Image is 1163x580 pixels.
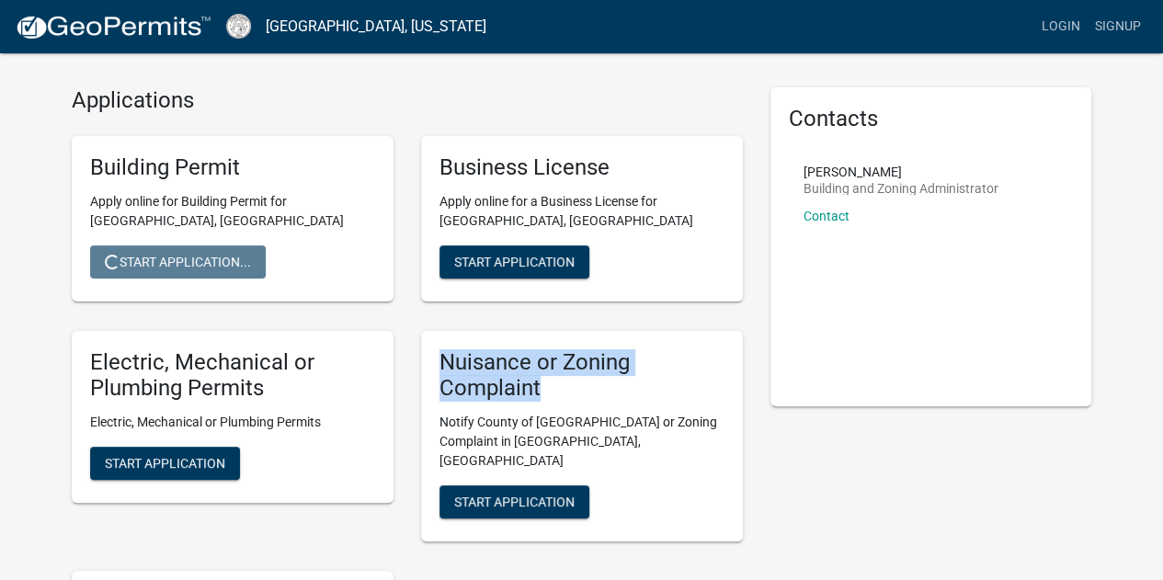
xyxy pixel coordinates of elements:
[789,106,1074,132] h5: Contacts
[454,495,575,509] span: Start Application
[804,165,998,178] p: [PERSON_NAME]
[1034,9,1088,44] a: Login
[439,192,724,231] p: Apply online for a Business License for [GEOGRAPHIC_DATA], [GEOGRAPHIC_DATA]
[439,413,724,471] p: Notify County of [GEOGRAPHIC_DATA] or Zoning Complaint in [GEOGRAPHIC_DATA], [GEOGRAPHIC_DATA]
[226,14,251,39] img: Cook County, Georgia
[804,209,849,223] a: Contact
[90,349,375,403] h5: Electric, Mechanical or Plumbing Permits
[439,349,724,403] h5: Nuisance or Zoning Complaint
[439,245,589,279] button: Start Application
[105,456,225,471] span: Start Application
[454,254,575,268] span: Start Application
[90,192,375,231] p: Apply online for Building Permit for [GEOGRAPHIC_DATA], [GEOGRAPHIC_DATA]
[439,154,724,181] h5: Business License
[90,245,266,279] button: Start Application...
[72,87,743,114] h4: Applications
[90,447,240,480] button: Start Application
[804,182,998,195] p: Building and Zoning Administrator
[105,254,251,268] span: Start Application...
[266,11,486,42] a: [GEOGRAPHIC_DATA], [US_STATE]
[1088,9,1148,44] a: Signup
[439,485,589,518] button: Start Application
[90,154,375,181] h5: Building Permit
[90,413,375,432] p: Electric, Mechanical or Plumbing Permits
